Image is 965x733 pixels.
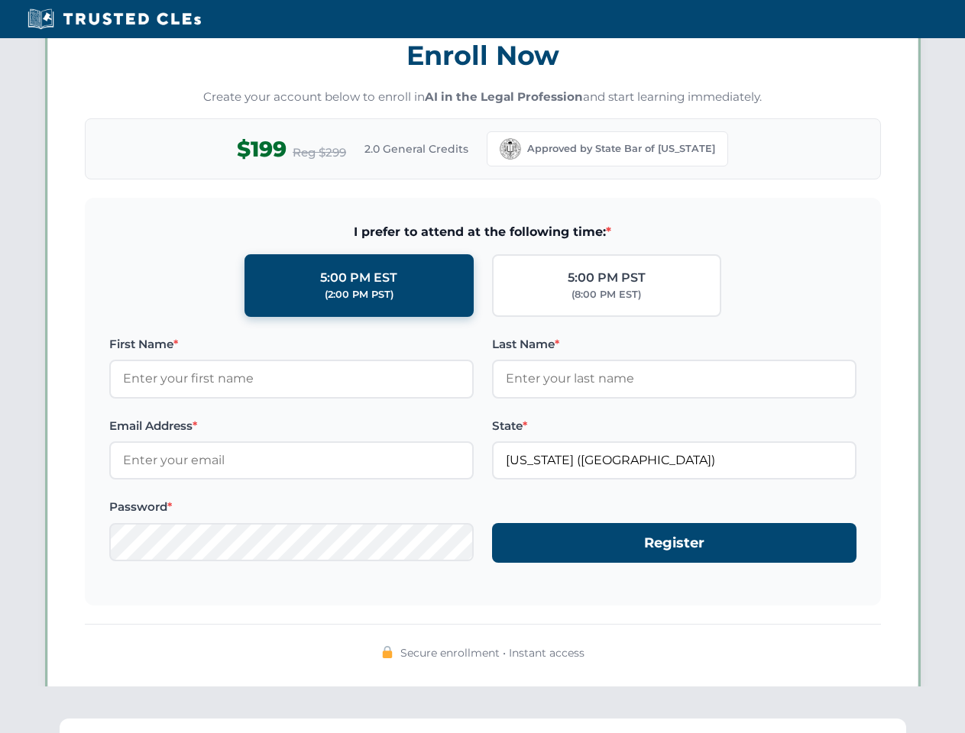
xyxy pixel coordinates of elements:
[85,31,881,79] h3: Enroll Now
[572,287,641,302] div: (8:00 PM EST)
[237,132,287,166] span: $199
[400,644,585,661] span: Secure enrollment • Instant access
[492,523,857,563] button: Register
[23,8,206,31] img: Trusted CLEs
[109,360,474,398] input: Enter your first name
[568,268,646,288] div: 5:00 PM PST
[320,268,397,288] div: 5:00 PM EST
[381,646,393,658] img: 🔒
[109,441,474,480] input: Enter your email
[500,138,521,160] img: California Bar
[109,222,857,242] span: I prefer to attend at the following time:
[492,335,857,354] label: Last Name
[109,498,474,516] label: Password
[527,141,715,157] span: Approved by State Bar of [US_STATE]
[492,441,857,480] input: California (CA)
[325,287,393,302] div: (2:00 PM PST)
[109,335,474,354] label: First Name
[293,144,346,162] span: Reg $299
[85,89,881,106] p: Create your account below to enroll in and start learning immediately.
[492,360,857,398] input: Enter your last name
[425,89,583,104] strong: AI in the Legal Profession
[364,140,468,157] span: 2.0 General Credits
[492,417,857,435] label: State
[109,417,474,435] label: Email Address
